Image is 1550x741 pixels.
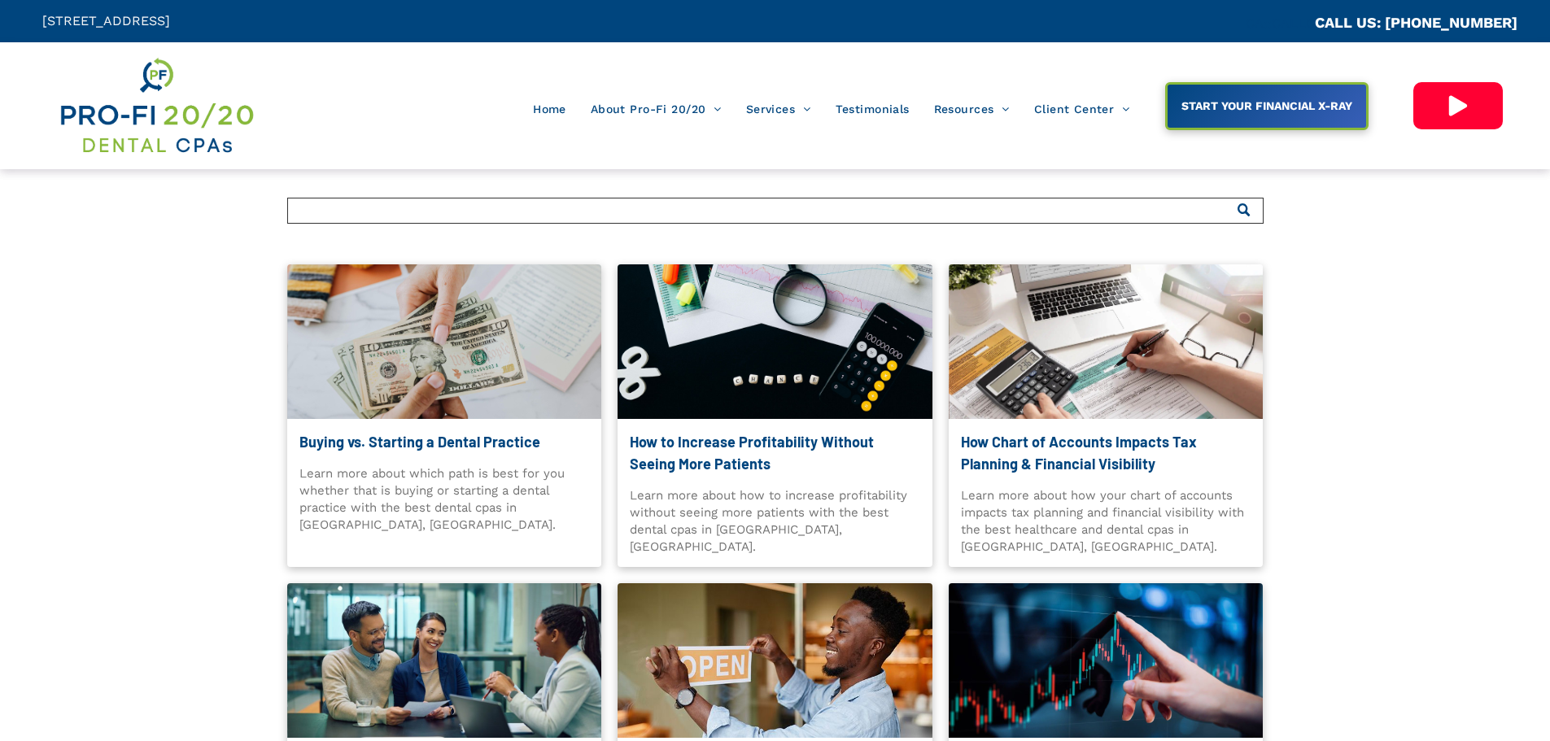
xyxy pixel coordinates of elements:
div: Learn more about how to increase profitability without seeing more patients with the best dental ... [630,487,920,555]
a: How to Increase Profitability Without Seeing More Patients [630,431,920,475]
a: START YOUR FINANCIAL X-RAY [1165,82,1369,130]
a: Resources [922,94,1022,124]
span: [STREET_ADDRESS] [42,13,170,28]
span: CA::CALLC [1246,15,1315,31]
a: A person is pointing at a graph on a screen. [949,583,1264,738]
a: A man and woman are sitting at a table talking to a woman. [287,583,602,738]
div: Learn more about how your chart of accounts impacts tax planning and financial visibility with th... [961,487,1251,555]
a: A person is using a calculator and writing on a piece of paper. [949,264,1264,419]
img: Get Dental CPA Consulting, Bookkeeping, & Bank Loans [58,54,255,157]
a: Client Center [1022,94,1142,124]
a: A man is holding a sign that says `` open '' on a glass door. [618,583,932,738]
a: Home [521,94,579,124]
a: Services [734,94,823,124]
a: About Pro-Fi 20/20 [579,94,734,124]
input: Search [287,198,1264,224]
div: Learn more about which path is best for you whether that is buying or starting a dental practice ... [299,465,590,533]
a: How Chart of Accounts Impacts Tax Planning & Financial Visibility [961,431,1251,475]
a: CALL US: [PHONE_NUMBER] [1315,14,1517,31]
a: Hands exchanging US dollar bills over a white table with crafting supplies. [287,264,602,419]
a: Buying vs. Starting a Dental Practice [299,431,590,453]
a: Testimonials [823,94,922,124]
span: START YOUR FINANCIAL X-RAY [1176,91,1358,120]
